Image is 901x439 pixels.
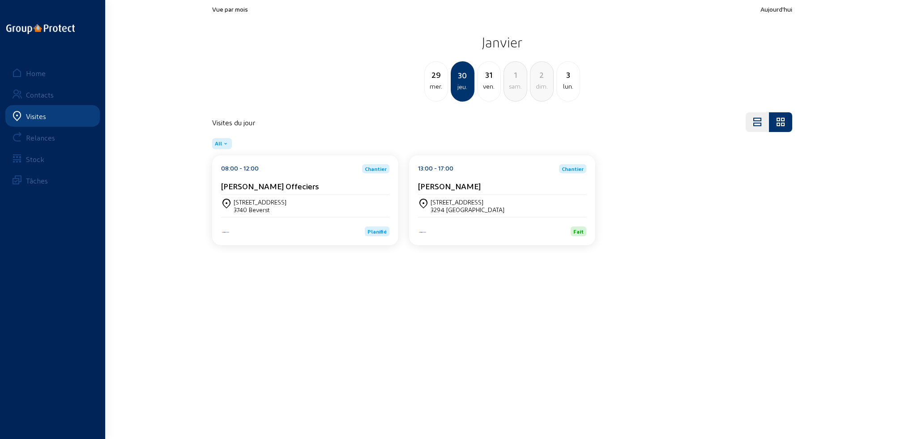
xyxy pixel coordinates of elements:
span: Vue par mois [212,5,248,13]
a: Relances [5,127,100,148]
a: Home [5,62,100,84]
span: Chantier [562,166,584,171]
div: sam. [504,81,527,92]
a: Visites [5,105,100,127]
div: 3 [557,68,580,81]
div: [STREET_ADDRESS] [234,198,286,206]
div: Contacts [26,90,54,99]
img: logo-oneline.png [6,24,75,34]
span: Aujourd'hui [760,5,792,13]
div: Relances [26,133,55,142]
div: 08:00 - 12:00 [221,164,259,173]
span: Fait [573,228,584,234]
h4: Visites du jour [212,118,255,127]
img: Aqua Protect [221,231,230,234]
div: Tâches [26,176,48,185]
div: 3740 Beverst [234,206,286,213]
div: ven. [478,81,500,92]
span: All [215,140,222,147]
div: 31 [478,68,500,81]
div: 30 [452,69,474,81]
a: Stock [5,148,100,170]
span: Planifié [367,228,387,234]
a: Tâches [5,170,100,191]
img: Aqua Protect [418,231,427,234]
div: 29 [425,68,448,81]
div: Home [26,69,46,77]
span: Chantier [365,166,387,171]
div: dim. [530,81,553,92]
cam-card-title: [PERSON_NAME] [418,181,481,191]
div: 13:00 - 17:00 [418,164,453,173]
div: mer. [425,81,448,92]
div: Stock [26,155,44,163]
div: 3294 [GEOGRAPHIC_DATA] [431,206,504,213]
div: [STREET_ADDRESS] [431,198,504,206]
div: 2 [530,68,553,81]
div: Visites [26,112,46,120]
h2: Janvier [212,31,792,53]
cam-card-title: [PERSON_NAME] Offeciers [221,181,319,191]
a: Contacts [5,84,100,105]
div: 1 [504,68,527,81]
div: lun. [557,81,580,92]
div: jeu. [452,81,474,92]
